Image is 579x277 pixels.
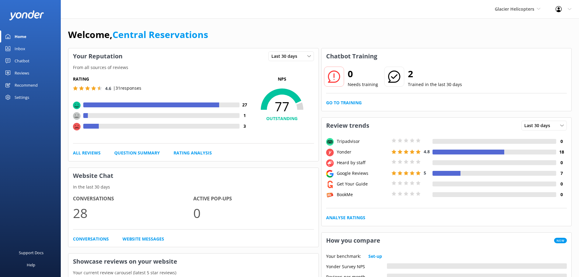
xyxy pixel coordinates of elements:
[322,118,374,133] h3: Review trends
[250,115,314,122] h4: OUTSTANDING
[335,181,390,187] div: Get Your Guide
[556,149,567,155] h4: 18
[15,91,29,103] div: Settings
[240,123,250,130] h4: 3
[250,76,314,82] p: NPS
[556,138,567,145] h4: 0
[193,195,314,203] h4: Active Pop-ups
[556,181,567,187] h4: 0
[408,81,462,88] p: Trained in the last 30 days
[15,43,25,55] div: Inbox
[326,253,361,260] p: Your benchmark:
[19,247,43,259] div: Support Docs
[271,53,301,60] span: Last 30 days
[105,85,111,91] span: 4.6
[554,238,567,243] span: New
[335,170,390,177] div: Google Reviews
[68,64,319,71] p: From all sources of reviews
[556,159,567,166] h4: 0
[335,191,390,198] div: BookMe
[240,112,250,119] h4: 1
[113,85,141,92] p: | 31 responses
[68,269,319,276] p: Your current review carousel (latest 5 star reviews)
[556,191,567,198] h4: 0
[73,203,193,223] p: 28
[240,102,250,108] h4: 27
[15,55,29,67] div: Chatbot
[424,170,426,176] span: 5
[556,170,567,177] h4: 7
[73,236,109,242] a: Conversations
[495,6,534,12] span: Glacier Helicopters
[326,214,365,221] a: Analyse Ratings
[68,184,319,190] p: In the last 30 days
[68,27,208,42] h1: Welcome,
[112,28,208,41] a: Central Reservations
[68,254,319,269] h3: Showcase reviews on your website
[326,99,362,106] a: Go to Training
[322,48,382,64] h3: Chatbot Training
[68,48,127,64] h3: Your Reputation
[368,253,382,260] a: Set-up
[335,159,390,166] div: Heard by staff
[9,10,44,20] img: yonder-white-logo.png
[322,233,385,248] h3: How you compare
[68,168,319,184] h3: Website Chat
[174,150,212,156] a: Rating Analysis
[27,259,35,271] div: Help
[524,122,554,129] span: Last 30 days
[193,203,314,223] p: 0
[348,67,378,81] h2: 0
[15,79,38,91] div: Recommend
[250,99,314,114] span: 77
[15,67,29,79] div: Reviews
[335,138,390,145] div: Tripadvisor
[424,149,430,154] span: 4.8
[348,81,378,88] p: Needs training
[73,76,250,82] h5: Rating
[326,263,387,269] div: Yonder Survey NPS
[73,150,101,156] a: All Reviews
[122,236,164,242] a: Website Messages
[15,30,26,43] div: Home
[114,150,160,156] a: Question Summary
[335,149,390,155] div: Yonder
[408,67,462,81] h2: 2
[73,195,193,203] h4: Conversations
